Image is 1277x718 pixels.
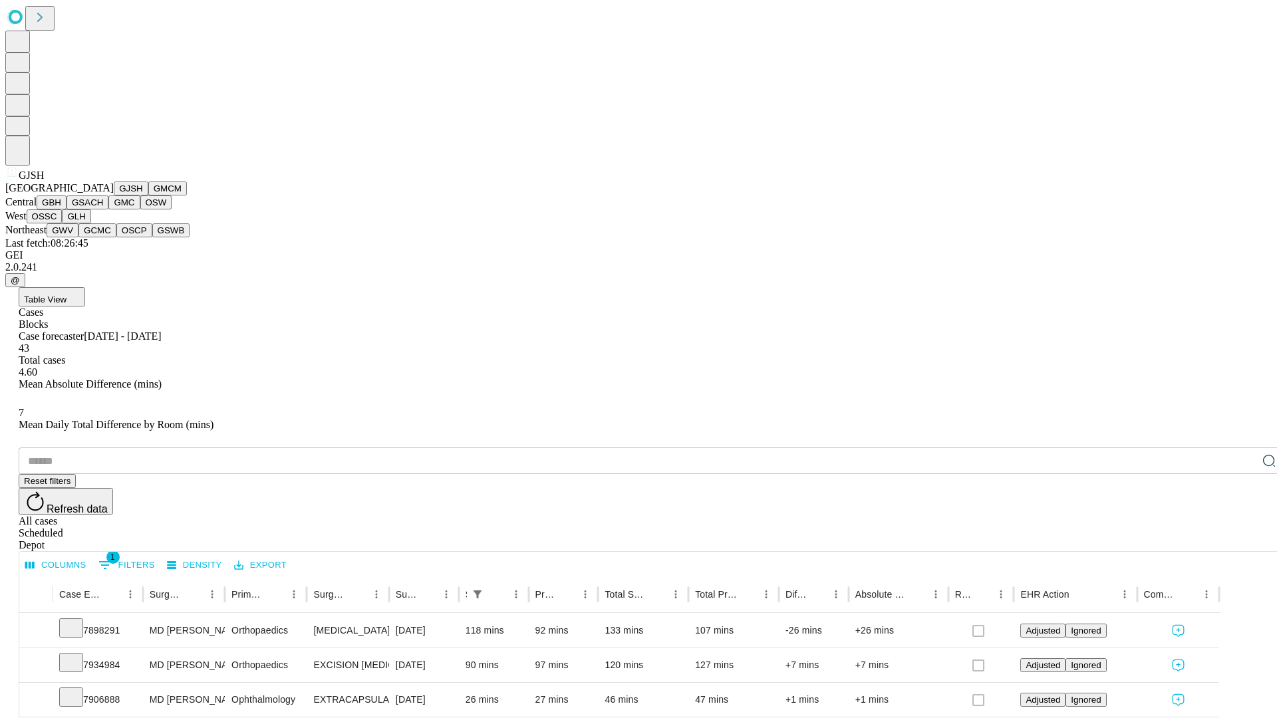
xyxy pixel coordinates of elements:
button: Menu [576,585,595,604]
button: Menu [437,585,456,604]
button: Menu [285,585,303,604]
button: Sort [973,585,992,604]
div: Surgery Date [396,589,417,600]
span: Table View [24,295,67,304]
div: +7 mins [855,648,942,682]
button: Sort [648,585,666,604]
div: Predicted In Room Duration [535,589,557,600]
span: Central [5,196,37,207]
div: Difference [785,589,807,600]
div: -26 mins [785,614,842,648]
span: 1 [106,550,120,564]
button: Show filters [95,554,158,576]
div: MD [PERSON_NAME] [PERSON_NAME] [150,614,218,648]
button: GMC [108,195,140,209]
div: MD [PERSON_NAME] [150,683,218,717]
button: Menu [203,585,221,604]
div: Surgeon Name [150,589,183,600]
button: Export [231,555,290,576]
div: EXTRACAPSULAR CATARACT REMOVAL WITH [MEDICAL_DATA] [313,683,382,717]
div: 127 mins [695,648,772,682]
button: GWV [47,223,78,237]
button: GMCM [148,181,187,195]
span: Northeast [5,224,47,235]
button: Show filters [468,585,487,604]
button: Menu [367,585,386,604]
button: Sort [102,585,121,604]
div: [MEDICAL_DATA] MEDIAL AND LATERAL MENISCECTOMY [313,614,382,648]
div: Total Scheduled Duration [605,589,646,600]
div: +1 mins [785,683,842,717]
span: West [5,210,27,221]
button: Menu [1115,585,1134,604]
span: Mean Absolute Difference (mins) [19,378,162,390]
button: Menu [507,585,525,604]
div: Orthopaedics [231,614,300,648]
div: [DATE] [396,614,452,648]
span: [DATE] - [DATE] [84,330,161,342]
div: 7934984 [59,648,136,682]
div: 7898291 [59,614,136,648]
div: Orthopaedics [231,648,300,682]
div: EXCISION [MEDICAL_DATA] WRIST [313,648,382,682]
span: Case forecaster [19,330,84,342]
button: @ [5,273,25,287]
span: Adjusted [1026,660,1060,670]
button: Menu [827,585,845,604]
span: 7 [19,407,24,418]
div: Scheduled In Room Duration [466,589,467,600]
button: OSSC [27,209,63,223]
button: GLH [62,209,90,223]
div: 46 mins [605,683,682,717]
button: Ignored [1065,658,1106,672]
div: MD [PERSON_NAME] [PERSON_NAME] [150,648,218,682]
button: Density [164,555,225,576]
div: Ophthalmology [231,683,300,717]
button: Menu [666,585,685,604]
button: Reset filters [19,474,76,488]
div: 47 mins [695,683,772,717]
button: GBH [37,195,67,209]
div: 92 mins [535,614,592,648]
button: Menu [992,585,1010,604]
button: Select columns [22,555,90,576]
div: +26 mins [855,614,942,648]
div: Comments [1144,589,1177,600]
button: Expand [26,620,46,643]
div: 120 mins [605,648,682,682]
button: Adjusted [1020,624,1065,638]
button: Menu [1197,585,1216,604]
span: Last fetch: 08:26:45 [5,237,88,249]
button: Expand [26,689,46,712]
span: Reset filters [24,476,71,486]
span: Ignored [1071,695,1101,705]
div: Total Predicted Duration [695,589,737,600]
span: 4.60 [19,366,37,378]
span: Refresh data [47,503,108,515]
span: Mean Daily Total Difference by Room (mins) [19,419,213,430]
button: Adjusted [1020,693,1065,707]
div: +1 mins [855,683,942,717]
div: 133 mins [605,614,682,648]
button: Refresh data [19,488,113,515]
button: Menu [757,585,776,604]
div: 90 mins [466,648,522,682]
span: Total cases [19,354,65,366]
button: Sort [808,585,827,604]
button: Sort [908,585,926,604]
button: Sort [557,585,576,604]
div: 97 mins [535,648,592,682]
span: 43 [19,342,29,354]
div: 26 mins [466,683,522,717]
button: GJSH [114,181,148,195]
div: 2.0.241 [5,261,1272,273]
button: Menu [121,585,140,604]
button: Sort [1071,585,1089,604]
button: Sort [1179,585,1197,604]
div: [DATE] [396,683,452,717]
button: GSACH [67,195,108,209]
button: OSCP [116,223,152,237]
div: +7 mins [785,648,842,682]
span: @ [11,275,20,285]
span: Adjusted [1026,695,1060,705]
